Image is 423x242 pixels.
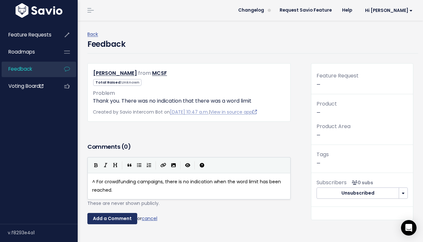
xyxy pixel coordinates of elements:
i: | [195,161,195,169]
button: Quote [125,160,134,170]
button: Generic List [134,160,144,170]
h4: Feedback [87,38,125,50]
button: Markdown Guide [197,160,207,170]
a: Hi [PERSON_NAME] [357,5,418,15]
div: Open Intercom Messenger [401,220,417,236]
span: from [138,69,151,77]
h3: Comments ( ) [87,142,291,151]
span: Total Raised: [93,79,141,86]
span: Product Area [317,123,351,130]
a: [DATE] 10:47 a.m. [170,109,209,115]
div: or [87,213,291,225]
span: Feature Requests [8,31,51,38]
span: Tags [317,151,329,158]
a: cancel [142,215,157,221]
button: Bold [91,160,101,170]
p: Thank you. There was no indication that there was a word limit [93,97,285,105]
span: Changelog [238,8,264,13]
button: Italic [101,160,110,170]
img: logo-white.9d6f32f41409.svg [14,3,64,18]
span: Feedback [8,66,32,72]
span: Problem [93,89,115,97]
span: Roadmaps [8,48,35,55]
button: Toggle Preview [183,160,193,170]
a: Roadmaps [2,45,54,59]
button: Numbered List [144,160,154,170]
a: Help [337,5,357,15]
input: Add a Comment [87,213,137,225]
span: Feature Request [317,72,359,79]
a: Back [87,31,98,37]
button: Create Link [158,160,169,170]
p: — [317,150,408,167]
i: | [156,161,156,169]
span: Subscribers [317,179,347,186]
span: These are never shown publicly. [87,200,160,207]
i: | [180,161,181,169]
p: — [317,99,408,117]
a: Feature Requests [2,27,54,42]
a: Request Savio Feature [274,5,337,15]
p: — [317,122,408,139]
span: Created by Savio Intercom Bot on | [93,109,257,115]
span: Voting Board [8,83,43,89]
a: View in source app [210,109,257,115]
span: <p><strong>Subscribers</strong><br><br> No subscribers yet<br> </p> [349,179,373,186]
span: Hi [PERSON_NAME] [365,8,413,13]
a: MCSF [152,69,167,77]
button: Unsubscribed [317,187,399,199]
a: Feedback [2,62,54,76]
button: Heading [110,160,120,170]
div: — [311,71,413,94]
span: Unknown [121,80,139,85]
span: ^ For crowdfunding campaigns, there is no indication when the word limit has been reached. [92,178,282,193]
a: Voting Board [2,79,54,94]
div: v.f8293e4a1 [8,224,78,241]
a: [PERSON_NAME] [93,69,137,77]
span: Product [317,100,337,107]
button: Import an image [169,160,178,170]
span: 0 [124,143,128,151]
i: | [122,161,123,169]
